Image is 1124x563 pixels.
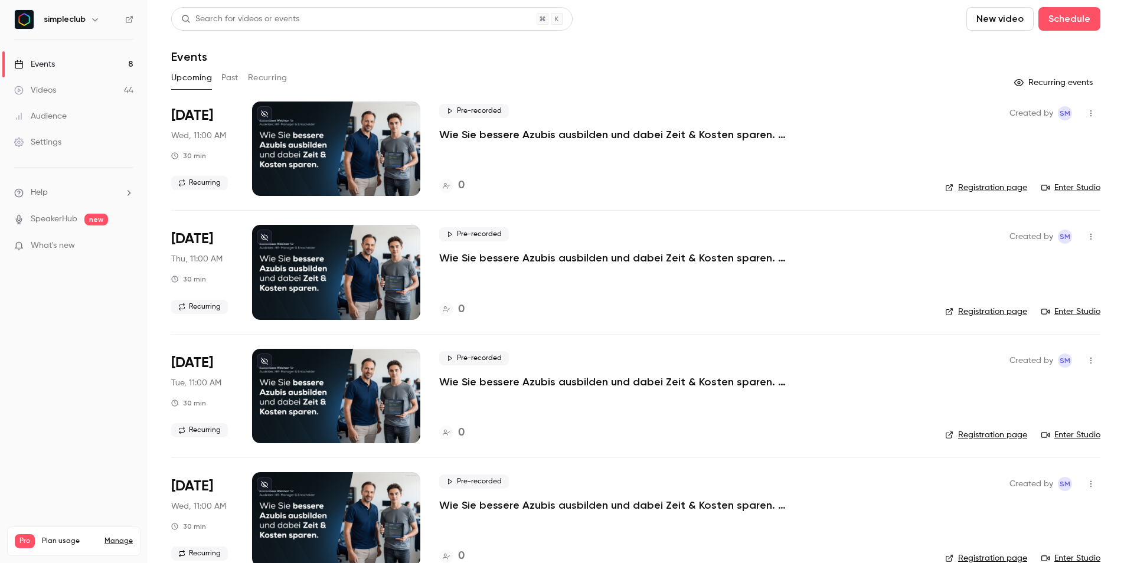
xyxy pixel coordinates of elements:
[1009,106,1053,120] span: Created by
[171,546,228,561] span: Recurring
[42,536,97,546] span: Plan usage
[439,178,465,194] a: 0
[1058,230,1072,244] span: simpleclub Marketing
[1041,306,1100,317] a: Enter Studio
[171,230,213,248] span: [DATE]
[171,353,213,372] span: [DATE]
[171,253,223,265] span: Thu, 11:00 AM
[1009,353,1053,368] span: Created by
[171,106,213,125] span: [DATE]
[1060,230,1070,244] span: sM
[1041,429,1100,441] a: Enter Studio
[945,429,1027,441] a: Registration page
[248,68,287,87] button: Recurring
[439,104,509,118] span: Pre-recorded
[31,240,75,252] span: What's new
[171,130,226,142] span: Wed, 11:00 AM
[171,377,221,389] span: Tue, 11:00 AM
[14,186,133,199] li: help-dropdown-opener
[14,58,55,70] div: Events
[14,84,56,96] div: Videos
[31,213,77,225] a: SpeakerHub
[171,522,206,531] div: 30 min
[458,178,465,194] h4: 0
[171,50,207,64] h1: Events
[439,498,793,512] a: Wie Sie bessere Azubis ausbilden und dabei Zeit & Kosten sparen. (Mittwoch, 11:00 Uhr)
[439,127,793,142] a: Wie Sie bessere Azubis ausbilden und dabei Zeit & Kosten sparen. (Mittwoch, 11:00 Uhr)
[31,186,48,199] span: Help
[439,251,793,265] a: Wie Sie bessere Azubis ausbilden und dabei Zeit & Kosten sparen. (Donnerstag, 11:00 Uhr)
[44,14,86,25] h6: simpleclub
[15,10,34,29] img: simpleclub
[945,182,1027,194] a: Registration page
[1041,182,1100,194] a: Enter Studio
[1058,353,1072,368] span: simpleclub Marketing
[171,423,228,437] span: Recurring
[945,306,1027,317] a: Registration page
[1009,230,1053,244] span: Created by
[1060,477,1070,491] span: sM
[966,7,1034,31] button: New video
[458,425,465,441] h4: 0
[15,534,35,548] span: Pro
[171,500,226,512] span: Wed, 11:00 AM
[439,227,509,241] span: Pre-recorded
[171,300,228,314] span: Recurring
[171,151,206,161] div: 30 min
[171,176,228,190] span: Recurring
[14,136,61,148] div: Settings
[1038,7,1100,31] button: Schedule
[171,68,212,87] button: Upcoming
[171,477,213,496] span: [DATE]
[1060,106,1070,120] span: sM
[439,425,465,441] a: 0
[84,214,108,225] span: new
[458,302,465,317] h4: 0
[14,110,67,122] div: Audience
[171,102,233,196] div: Aug 27 Wed, 11:00 AM (Europe/Berlin)
[439,375,793,389] a: Wie Sie bessere Azubis ausbilden und dabei Zeit & Kosten sparen. (Dienstag, 11:00 Uhr)
[171,349,233,443] div: Sep 2 Tue, 11:00 AM (Europe/Berlin)
[439,474,509,489] span: Pre-recorded
[119,241,133,251] iframe: Noticeable Trigger
[1009,477,1053,491] span: Created by
[439,302,465,317] a: 0
[221,68,238,87] button: Past
[171,274,206,284] div: 30 min
[181,13,299,25] div: Search for videos or events
[1060,353,1070,368] span: sM
[171,398,206,408] div: 30 min
[1009,73,1100,92] button: Recurring events
[439,351,509,365] span: Pre-recorded
[104,536,133,546] a: Manage
[1058,106,1072,120] span: simpleclub Marketing
[171,225,233,319] div: Aug 28 Thu, 11:00 AM (Europe/Berlin)
[1058,477,1072,491] span: simpleclub Marketing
